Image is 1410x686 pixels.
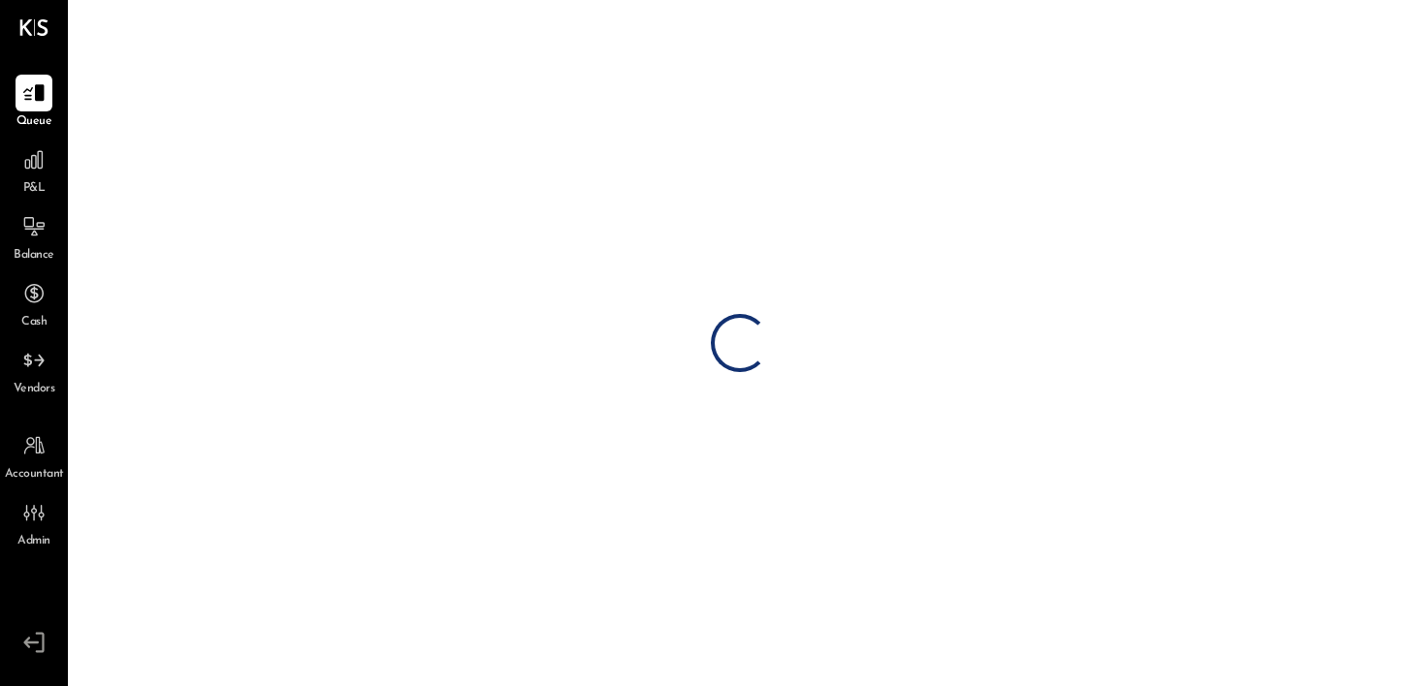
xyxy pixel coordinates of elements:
[1,208,67,265] a: Balance
[1,494,67,550] a: Admin
[16,113,52,131] span: Queue
[1,141,67,198] a: P&L
[17,533,50,550] span: Admin
[5,466,64,483] span: Accountant
[1,342,67,398] a: Vendors
[14,381,55,398] span: Vendors
[1,275,67,331] a: Cash
[14,247,54,265] span: Balance
[1,75,67,131] a: Queue
[21,314,47,331] span: Cash
[23,180,46,198] span: P&L
[1,427,67,483] a: Accountant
